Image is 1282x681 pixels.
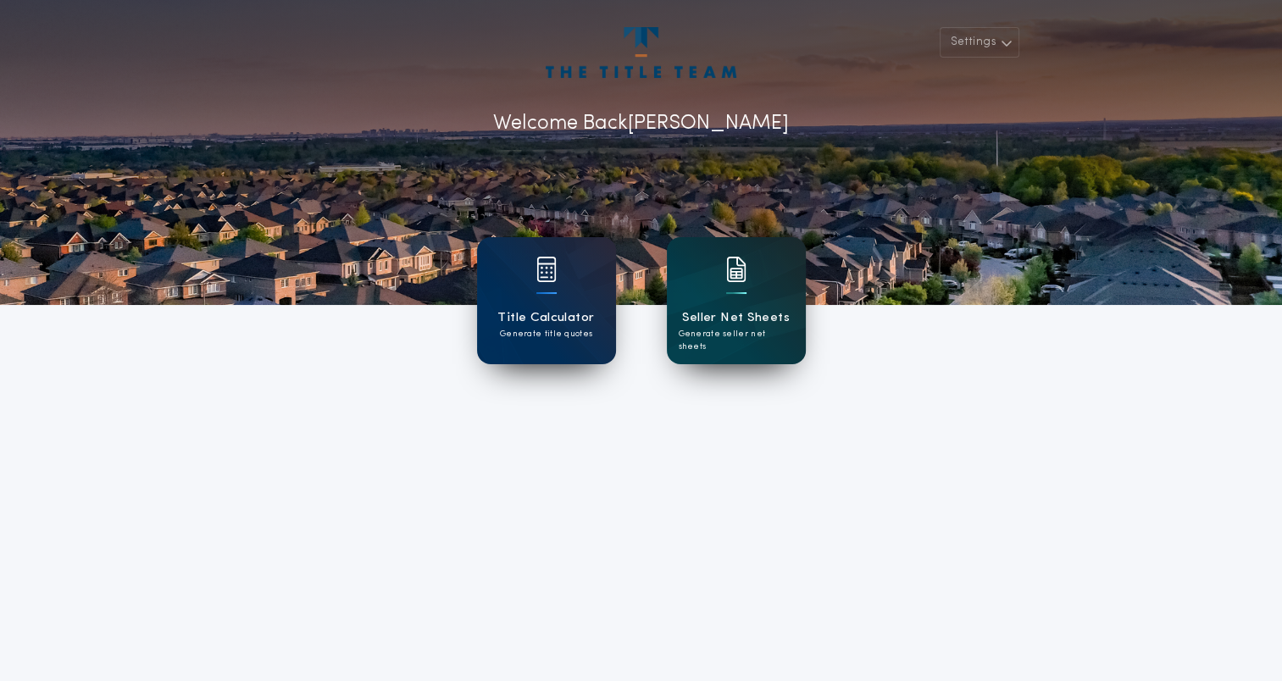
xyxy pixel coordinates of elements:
[546,27,735,78] img: account-logo
[682,308,790,328] h1: Seller Net Sheets
[536,257,557,282] img: card icon
[667,237,806,364] a: card iconSeller Net SheetsGenerate seller net sheets
[679,328,794,353] p: Generate seller net sheets
[940,27,1019,58] button: Settings
[726,257,746,282] img: card icon
[477,237,616,364] a: card iconTitle CalculatorGenerate title quotes
[500,328,592,340] p: Generate title quotes
[493,108,789,139] p: Welcome Back [PERSON_NAME]
[497,308,594,328] h1: Title Calculator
